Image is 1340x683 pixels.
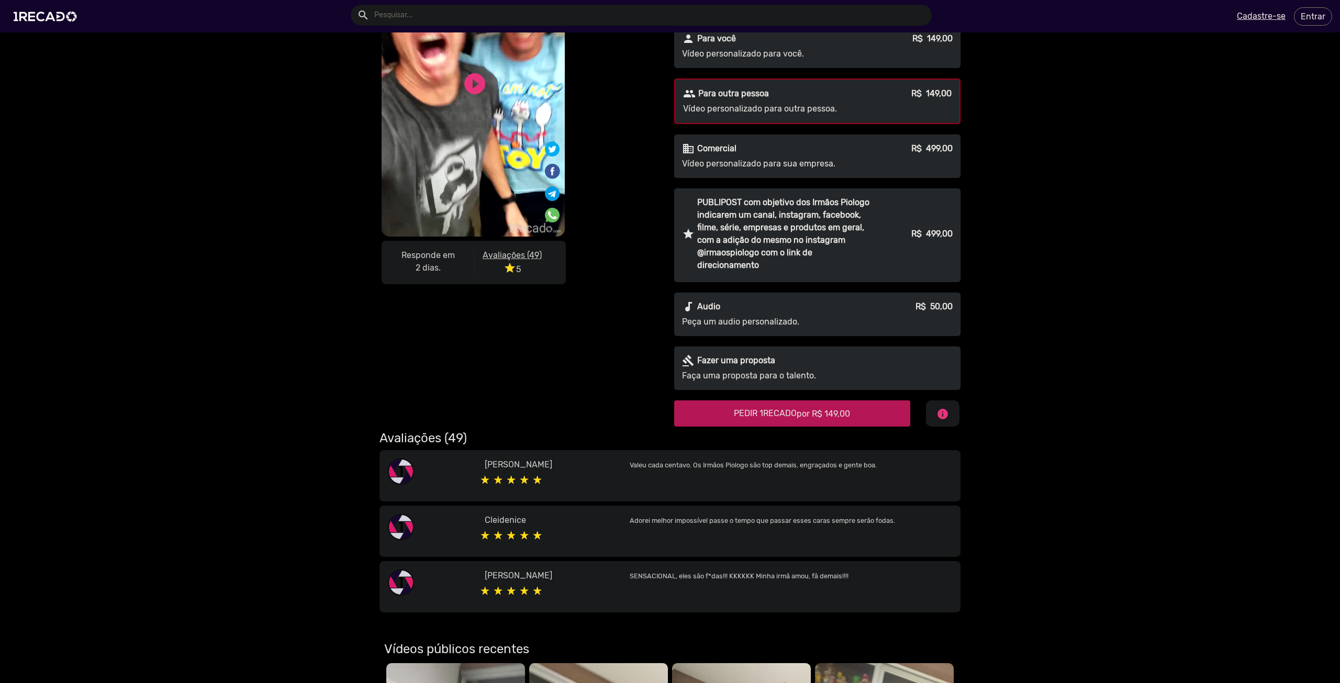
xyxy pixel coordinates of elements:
[353,5,372,24] button: Example home icon
[462,71,487,96] a: play_circle_filled
[911,142,953,155] p: R$ 499,00
[911,228,953,240] p: R$ 499,00
[544,162,561,172] i: Share on Facebook
[682,370,872,382] p: Faça uma proposta para o talento.
[682,158,872,170] p: Vídeo personalizado para sua empresa.
[357,9,370,21] mat-icon: Example home icon
[683,87,696,100] mat-icon: people
[545,186,560,201] img: Compartilhe no telegram
[545,185,560,195] i: Share on Telegram
[682,300,695,313] mat-icon: audiotrack
[697,196,872,272] p: PUBLIPOST com objetivo dos Irmãos Piologo indicarem um canal, instagram, facebook, filme, série, ...
[544,163,561,180] img: Compartilhe no facebook
[545,143,560,153] i: Share on Twitter
[388,569,414,596] img: share-1recado.png
[698,87,769,100] p: Para outra pessoa
[682,228,695,240] mat-icon: star
[682,48,872,60] p: Vídeo personalizado para você.
[697,142,736,155] p: Comercial
[630,517,895,524] small: Adorei melhor impossível passe o tempo que passar esses caras sempre serão fodas.
[1294,7,1332,26] a: Entrar
[388,514,414,540] img: share-1recado.png
[504,264,521,274] span: 5
[912,32,953,45] p: R$ 149,00
[483,250,542,260] u: Avaliações (49)
[384,642,956,657] h3: Vídeos públicos recentes
[545,208,560,222] img: Compartilhe no whatsapp
[936,408,949,420] mat-icon: info
[697,354,775,367] p: Fazer uma proposta
[683,103,871,115] p: Vídeo personalizado para outra pessoa.
[797,409,850,419] span: por R$ 149,00
[682,354,695,367] mat-icon: gavel
[630,572,848,580] small: SENSACIONAL, eles são f*das!!! KKKKKK Minha irmã amou, fã demais!!!!
[485,569,614,582] p: [PERSON_NAME]
[388,458,414,485] img: share-1recado.png
[545,142,560,156] img: Compartilhe no twitter
[682,142,695,155] mat-icon: business
[366,5,932,26] input: Pesquisar...
[504,262,516,274] i: star
[630,461,877,469] small: Valeu cada centavo. Os Irmãos Piologo são top demais, engraçados e gente boa.
[697,32,736,45] p: Para você
[545,206,560,216] i: Share on WhatsApp
[915,300,953,313] p: R$ 50,00
[1237,11,1286,21] u: Cadastre-se
[416,263,441,273] b: 2 dias.
[734,408,850,418] span: PEDIR 1RECADO
[379,431,961,446] h2: Avaliações (49)
[697,300,720,313] p: Audio
[390,249,466,262] p: Responde em
[911,87,952,100] p: R$ 149,00
[682,32,695,45] mat-icon: person
[674,400,910,427] button: PEDIR 1RECADOpor R$ 149,00
[682,316,872,328] p: Peça um audio personalizado.
[485,514,614,527] p: Cleidenice
[485,458,614,471] p: [PERSON_NAME]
